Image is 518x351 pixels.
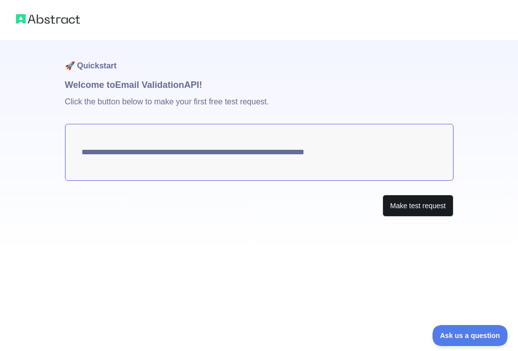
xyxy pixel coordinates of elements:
p: Click the button below to make your first free test request. [65,92,453,124]
iframe: Toggle Customer Support [432,325,508,346]
h1: 🚀 Quickstart [65,40,453,78]
img: Abstract logo [16,12,80,26]
h1: Welcome to Email Validation API! [65,78,453,92]
button: Make test request [382,195,453,217]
